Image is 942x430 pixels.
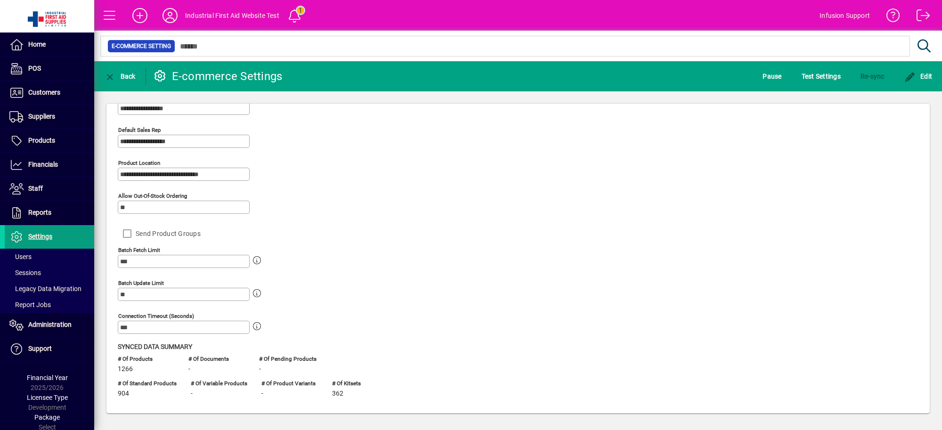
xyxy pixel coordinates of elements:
[763,69,781,84] span: Pause
[118,247,160,253] mat-label: Batch fetch limit
[118,313,194,319] mat-label: Connection timeout (seconds)
[5,105,94,129] a: Suppliers
[104,73,136,80] span: Back
[5,201,94,225] a: Reports
[9,285,81,292] span: Legacy Data Migration
[28,209,51,216] span: Reports
[5,33,94,57] a: Home
[879,2,900,32] a: Knowledge Base
[5,177,94,201] a: Staff
[118,160,160,166] mat-label: Product location
[5,129,94,153] a: Products
[9,253,32,260] span: Users
[259,356,317,362] span: # of Pending Products
[118,280,164,286] mat-label: Batch update limit
[910,2,930,32] a: Logout
[27,374,68,381] span: Financial Year
[5,337,94,361] a: Support
[5,153,94,177] a: Financials
[5,57,94,81] a: POS
[102,68,138,85] button: Back
[191,390,193,398] span: -
[799,68,843,85] button: Test Settings
[802,69,841,84] span: Test Settings
[118,127,161,133] mat-label: Default sales rep
[332,381,389,387] span: # of Kitsets
[188,365,190,373] span: -
[28,185,43,192] span: Staff
[820,8,870,23] div: Infusion Support
[858,68,887,85] button: Re-sync
[185,8,279,23] div: Industrial First Aid Website Test
[118,356,174,362] span: # of Products
[34,414,60,421] span: Package
[28,321,72,328] span: Administration
[153,69,283,84] div: E-commerce Settings
[155,7,185,24] button: Profile
[5,297,94,313] a: Report Jobs
[94,68,146,85] app-page-header-button: Back
[28,233,52,240] span: Settings
[125,7,155,24] button: Add
[28,113,55,120] span: Suppliers
[261,390,263,398] span: -
[118,381,177,387] span: # of Standard Products
[904,73,933,80] span: Edit
[332,390,343,398] span: 362
[118,193,187,199] mat-label: Allow out-of-stock ordering
[5,265,94,281] a: Sessions
[5,81,94,105] a: Customers
[760,68,784,85] button: Pause
[28,161,58,168] span: Financials
[118,390,129,398] span: 904
[191,381,247,387] span: # of Variable Products
[902,68,935,85] button: Edit
[28,89,60,96] span: Customers
[261,381,318,387] span: # of Product Variants
[188,356,245,362] span: # of Documents
[28,137,55,144] span: Products
[861,69,885,84] span: Re-sync
[5,249,94,265] a: Users
[28,65,41,72] span: POS
[259,365,261,373] span: -
[27,394,68,401] span: Licensee Type
[5,313,94,337] a: Administration
[9,269,41,276] span: Sessions
[118,343,192,350] span: Synced Data Summary
[112,41,171,51] span: E-commerce Setting
[118,365,133,373] span: 1266
[28,345,52,352] span: Support
[28,41,46,48] span: Home
[9,301,51,308] span: Report Jobs
[5,281,94,297] a: Legacy Data Migration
